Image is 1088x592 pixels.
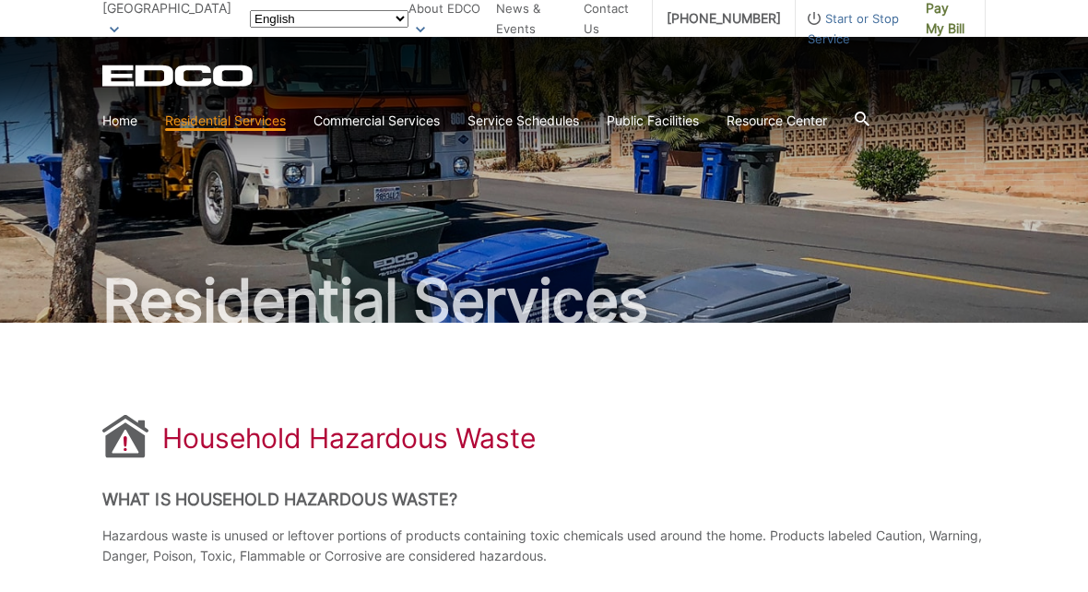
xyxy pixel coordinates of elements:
[467,111,579,131] a: Service Schedules
[102,65,255,87] a: EDCD logo. Return to the homepage.
[313,111,440,131] a: Commercial Services
[727,111,827,131] a: Resource Center
[162,421,536,455] h1: Household Hazardous Waste
[607,111,699,131] a: Public Facilities
[102,271,986,330] h2: Residential Services
[102,490,986,510] h2: What is Household Hazardous Waste?
[102,526,986,566] p: Hazardous waste is unused or leftover portions of products containing toxic chemicals used around...
[102,111,137,131] a: Home
[250,10,408,28] select: Select a language
[165,111,286,131] a: Residential Services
